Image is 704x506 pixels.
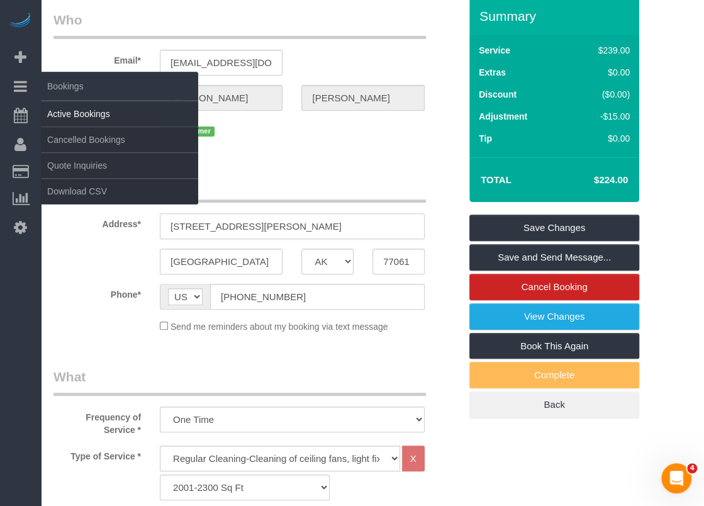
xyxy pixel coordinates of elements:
span: Send me reminders about my booking via text message [170,322,388,332]
div: $239.00 [571,44,630,57]
div: $0.00 [571,132,630,145]
input: First Name* [160,85,282,111]
label: Email* [44,50,150,67]
label: Tip [479,132,492,145]
a: Cancel Booking [469,274,639,300]
a: Save Changes [469,215,639,241]
span: Bookings [41,72,198,101]
legend: Who [53,11,426,39]
legend: What [53,368,426,396]
a: Book This Again [469,333,639,359]
div: -$15.00 [571,110,630,123]
label: Frequency of Service * [44,407,150,436]
input: Email* [160,50,282,76]
h3: Summary [479,9,633,23]
a: Cancelled Bookings [41,127,198,152]
label: Type of Service * [44,446,150,463]
input: City* [160,249,282,274]
ul: Bookings [41,101,198,205]
input: Zip Code* [372,249,425,274]
h4: $224.00 [556,175,628,186]
a: View Changes [469,303,639,330]
a: Back [469,391,639,418]
input: Last Name* [301,85,424,111]
input: Phone* [210,284,425,310]
span: 4 [687,463,697,473]
a: Save and Send Message... [469,244,639,271]
label: Discount [479,88,517,101]
strong: Total [481,174,511,185]
iframe: Intercom live chat [661,463,691,493]
label: Phone* [44,284,150,301]
label: Extras [479,66,506,79]
legend: Where [53,174,426,203]
label: Service [479,44,510,57]
a: Quote Inquiries [41,153,198,178]
a: Active Bookings [41,101,198,126]
div: $0.00 [571,66,630,79]
label: Adjustment [479,110,527,123]
img: Automaid Logo [8,13,33,30]
a: Download CSV [41,179,198,204]
label: Address* [44,213,150,230]
div: ($0.00) [571,88,630,101]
